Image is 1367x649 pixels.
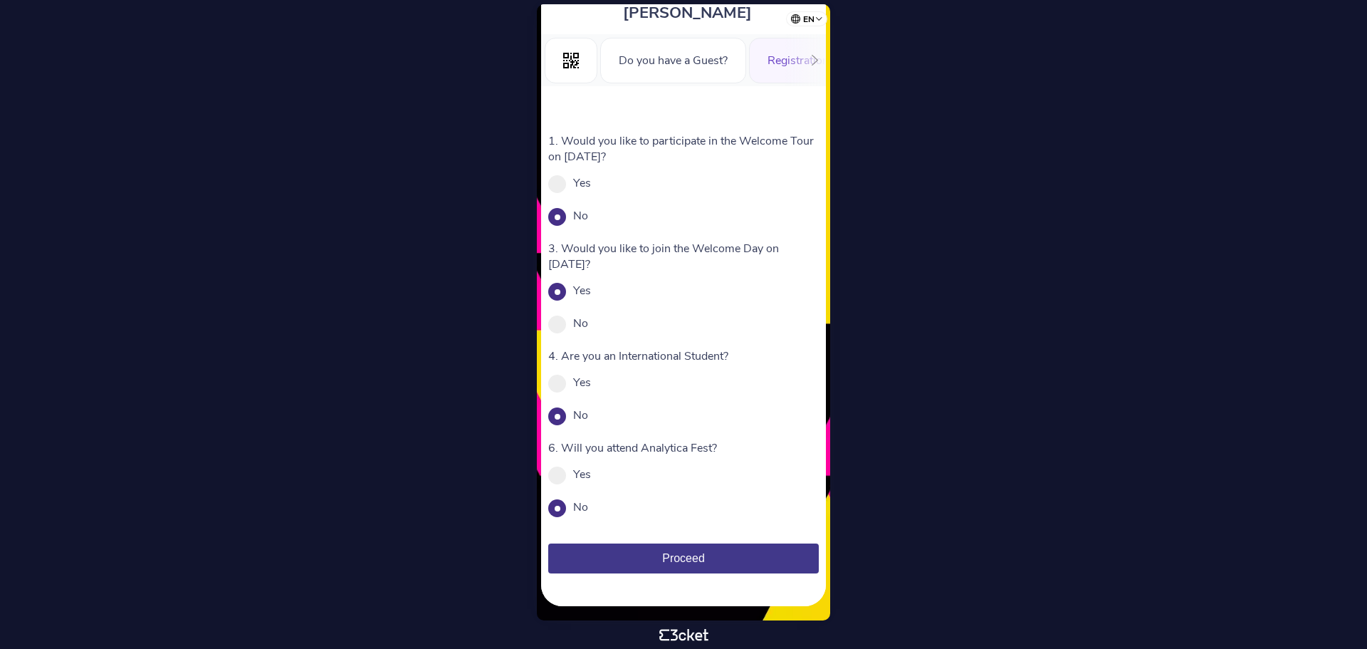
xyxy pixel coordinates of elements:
[548,440,819,456] p: 6. Will you attend Analytica Fest?
[662,552,705,564] span: Proceed
[623,2,752,24] span: [PERSON_NAME]
[548,241,819,272] p: 3. Would you like to join the Welcome Day on [DATE]?
[573,283,591,298] label: Yes
[600,51,746,67] a: Do you have a Guest?
[573,375,591,390] label: Yes
[749,38,877,83] div: Registration Form
[573,175,591,191] label: Yes
[548,544,819,573] button: Proceed
[573,499,588,515] label: No
[573,208,588,224] label: No
[749,51,877,67] a: Registration Form
[548,133,819,165] p: 1. Would you like to participate in the Welcome Tour on [DATE]?
[573,467,591,482] label: Yes
[600,38,746,83] div: Do you have a Guest?
[548,348,819,364] p: 4. Are you an International Student?
[573,316,588,331] label: No
[573,407,588,423] label: No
